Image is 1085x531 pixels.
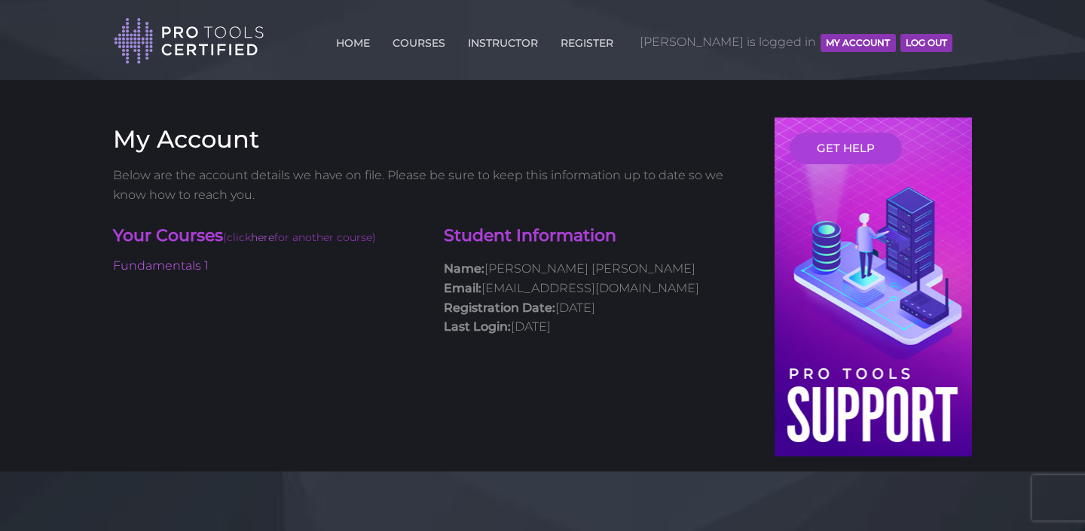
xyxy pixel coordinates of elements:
h4: Student Information [444,224,752,248]
button: MY ACCOUNT [821,34,895,52]
span: [PERSON_NAME] is logged in [640,20,952,65]
strong: Email: [444,281,481,295]
a: REGISTER [557,28,617,52]
h4: Your Courses [113,224,421,249]
span: (click for another course) [223,230,376,244]
a: Fundamentals 1 [113,258,209,273]
a: HOME [332,28,374,52]
strong: Name: [444,261,484,276]
a: here [251,230,274,244]
strong: Last Login: [444,319,511,334]
a: GET HELP [790,133,902,164]
button: Log Out [900,34,952,52]
a: INSTRUCTOR [464,28,542,52]
h3: My Account [113,125,752,154]
a: COURSES [389,28,449,52]
p: [PERSON_NAME] [PERSON_NAME] [EMAIL_ADDRESS][DOMAIN_NAME] [DATE] [DATE] [444,259,752,336]
img: Pro Tools Certified Logo [114,17,264,66]
p: Below are the account details we have on file. Please be sure to keep this information up to date... [113,166,752,204]
strong: Registration Date: [444,301,555,315]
